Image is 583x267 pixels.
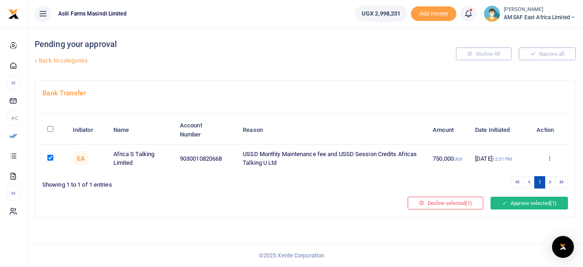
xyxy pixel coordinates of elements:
li: Toup your wallet [411,6,456,21]
div: Showing 1 to 1 of 1 entries [42,175,302,189]
span: (1) [465,200,472,206]
button: Approve selected(1) [491,197,568,209]
a: Add money [411,10,456,16]
a: UGX 2,998,231 [355,5,407,22]
span: (1) [550,200,557,206]
button: Decline selected(1) [408,197,483,209]
td: Africa S Talking Limited [108,145,174,173]
th: Initiator: activate to sort column ascending [68,116,108,144]
h4: Pending your approval [35,39,393,49]
small: 12:31 PM [492,157,512,162]
th: : activate to sort column descending [42,116,68,144]
img: logo-small [8,9,19,20]
td: USSD Monthly Maintenance fee and USSD Session Credits Africas Talking U Ltd [238,145,428,173]
div: Open Intercom Messenger [552,236,574,258]
th: Account Number: activate to sort column ascending [175,116,238,144]
th: Reason: activate to sort column ascending [238,116,428,144]
span: Add money [411,6,456,21]
img: profile-user [484,5,500,22]
span: Emilly Ainembabazi [73,150,89,167]
th: Name: activate to sort column ascending [108,116,174,144]
small: [PERSON_NAME] [504,6,576,14]
td: [DATE] [470,145,531,173]
th: Amount: activate to sort column ascending [428,116,470,144]
li: M [7,186,20,201]
td: 9030010820668 [175,145,238,173]
li: Wallet ballance [351,5,411,22]
small: UGX [454,157,462,162]
li: Ac [7,110,20,126]
span: Asili Farms Masindi Limited [55,10,130,18]
a: profile-user [PERSON_NAME] AMSAF East Africa Limited [484,5,576,22]
th: Date Initiated: activate to sort column ascending [470,116,531,144]
td: 750,000 [428,145,470,173]
a: 1 [534,176,545,188]
span: UGX 2,998,231 [362,9,400,18]
a: logo-small logo-large logo-large [8,10,19,17]
h4: Bank Transfer [42,88,568,98]
span: AMSAF East Africa Limited [504,13,576,21]
li: M [7,75,20,90]
th: Action: activate to sort column ascending [531,116,568,144]
a: Back to categories [32,53,393,68]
